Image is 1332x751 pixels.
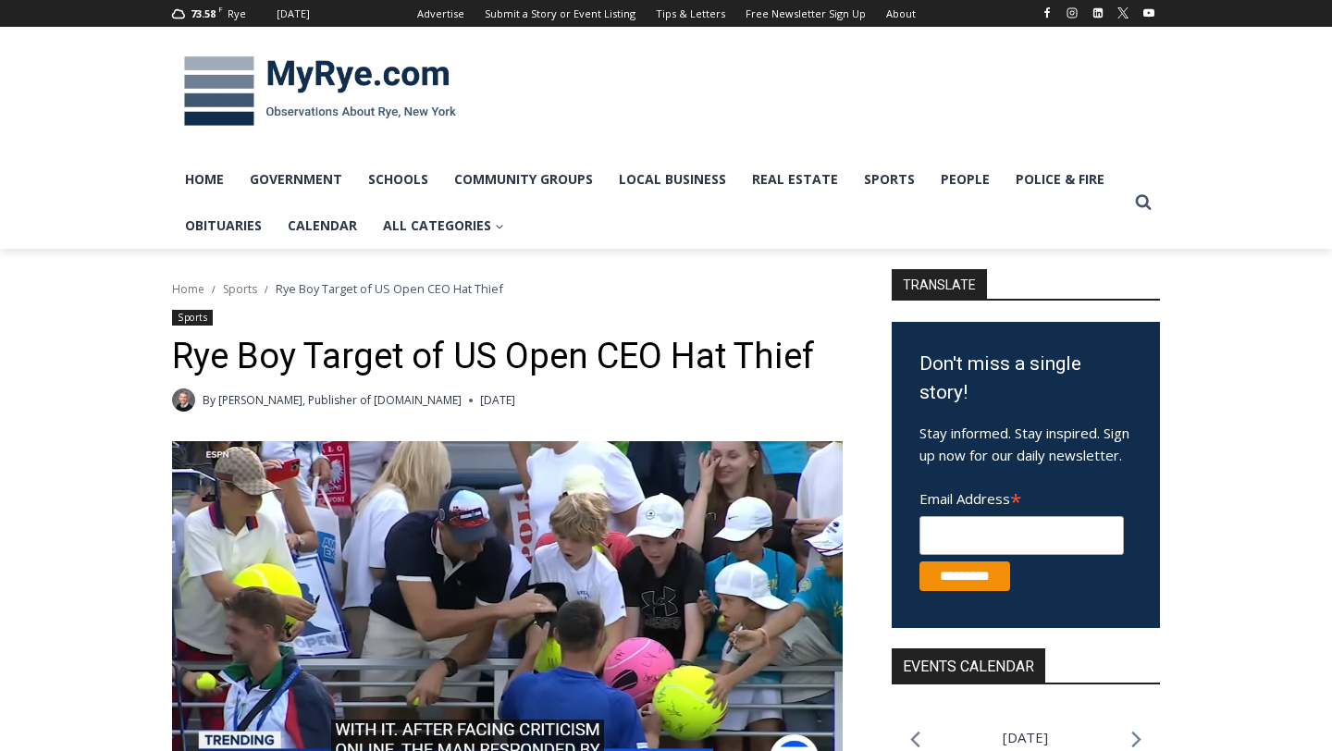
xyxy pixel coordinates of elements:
a: Linkedin [1087,2,1109,24]
a: All Categories [370,203,517,249]
label: Email Address [919,480,1124,513]
a: Local Business [606,156,739,203]
a: Sports [172,310,213,326]
a: Obituaries [172,203,275,249]
p: Stay informed. Stay inspired. Sign up now for our daily newsletter. [919,422,1132,466]
a: Next month [1131,731,1141,748]
span: / [212,283,216,296]
strong: TRANSLATE [892,269,987,299]
a: Facebook [1036,2,1058,24]
h3: Don't miss a single story! [919,350,1132,408]
a: X [1112,2,1134,24]
a: Sports [223,281,257,297]
a: YouTube [1138,2,1160,24]
a: Real Estate [739,156,851,203]
img: MyRye.com [172,43,468,140]
li: [DATE] [1003,725,1048,750]
a: Community Groups [441,156,606,203]
a: Author image [172,388,195,412]
a: Previous month [910,731,920,748]
span: 73.58 [191,6,216,20]
a: Government [237,156,355,203]
span: Rye Boy Target of US Open CEO Hat Thief [276,280,503,297]
span: By [203,391,216,409]
a: [PERSON_NAME], Publisher of [DOMAIN_NAME] [218,392,462,408]
div: Rye [228,6,246,22]
div: [DATE] [277,6,310,22]
a: Home [172,156,237,203]
nav: Breadcrumbs [172,279,843,298]
a: Sports [851,156,928,203]
a: Home [172,281,204,297]
span: All Categories [383,215,504,236]
span: / [265,283,268,296]
span: F [218,4,223,14]
h1: Rye Boy Target of US Open CEO Hat Thief [172,336,843,378]
a: Police & Fire [1003,156,1117,203]
time: [DATE] [480,391,515,409]
a: Calendar [275,203,370,249]
a: Schools [355,156,441,203]
a: People [928,156,1003,203]
a: Instagram [1061,2,1083,24]
h2: Events Calendar [892,648,1045,683]
nav: Primary Navigation [172,156,1127,250]
button: View Search Form [1127,186,1160,219]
